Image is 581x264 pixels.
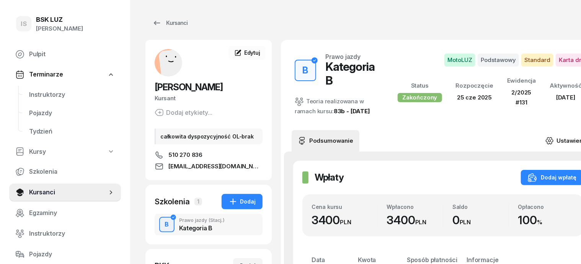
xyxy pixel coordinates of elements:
[300,63,312,78] div: B
[452,213,509,227] div: 0
[29,108,115,118] span: Pojazdy
[29,70,63,80] span: Terminarze
[9,163,121,181] a: Szkolenia
[229,46,266,60] a: Edytuj
[29,229,115,239] span: Instruktorzy
[325,54,361,60] div: Prawo jazdy
[179,218,225,223] div: Prawo jazdy
[159,217,175,232] button: B
[244,49,260,56] span: Edytuj
[209,218,225,223] span: (Stacj.)
[521,54,553,67] span: Standard
[340,218,351,226] small: PLN
[29,208,115,218] span: Egzaminy
[398,93,442,102] div: Zakończony
[23,86,121,104] a: Instruktorzy
[228,197,256,206] div: Dodaj
[9,225,121,243] a: Instruktorzy
[312,213,377,227] div: 3400
[518,213,574,227] div: 100
[460,218,471,226] small: PLN
[518,204,574,210] div: Opłacono
[9,204,121,222] a: Egzaminy
[9,183,121,202] a: Kursanci
[415,218,427,226] small: PLN
[398,81,442,91] div: Status
[444,54,475,67] span: MotoLUZ
[29,187,107,197] span: Kursanci
[452,204,509,210] div: Saldo
[155,108,212,117] button: Dodaj etykiety...
[155,81,223,93] span: [PERSON_NAME]
[315,171,344,184] h2: Wpłaty
[168,150,202,160] span: 510 270 836
[9,245,121,264] a: Pojazdy
[23,122,121,141] a: Tydzień
[387,204,443,210] div: Wpłacono
[507,88,536,107] div: 2/2025 #131
[9,143,121,161] a: Kursy
[29,167,115,177] span: Szkolenia
[334,108,370,115] a: 83b - [DATE]
[295,96,379,116] div: Teoria realizowana w ramach kursu:
[168,162,263,171] span: [EMAIL_ADDRESS][DOMAIN_NAME]
[36,24,83,34] div: [PERSON_NAME]
[21,21,27,27] span: IS
[155,129,263,144] div: całkowita dyspozycyjność OL-brak
[456,81,493,91] div: Rozpoczęcie
[222,194,263,209] button: Dodaj
[29,90,115,100] span: Instruktorzy
[295,60,316,81] button: B
[145,15,194,31] a: Kursanci
[507,76,536,86] div: Ewidencja
[29,127,115,137] span: Tydzień
[312,204,377,210] div: Cena kursu
[387,213,443,227] div: 3400
[537,218,542,226] small: %
[155,150,263,160] a: 510 270 836
[23,104,121,122] a: Pojazdy
[155,162,263,171] a: [EMAIL_ADDRESS][DOMAIN_NAME]
[325,60,379,87] div: Kategoria B
[155,93,263,103] div: Kursant
[36,16,83,23] div: BSK LUZ
[9,45,121,64] a: Pulpit
[162,218,172,231] div: B
[528,173,576,182] div: Dodaj wpłatę
[29,49,115,59] span: Pulpit
[152,18,188,28] div: Kursanci
[478,54,519,67] span: Podstawowy
[9,66,121,83] a: Terminarze
[179,225,225,231] div: Kategoria B
[457,94,492,101] span: 25 cze 2025
[155,196,190,207] div: Szkolenia
[292,130,359,152] a: Podsumowanie
[194,198,202,205] span: 1
[29,147,46,157] span: Kursy
[29,249,115,259] span: Pojazdy
[155,214,263,235] button: BPrawo jazdy(Stacj.)Kategoria B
